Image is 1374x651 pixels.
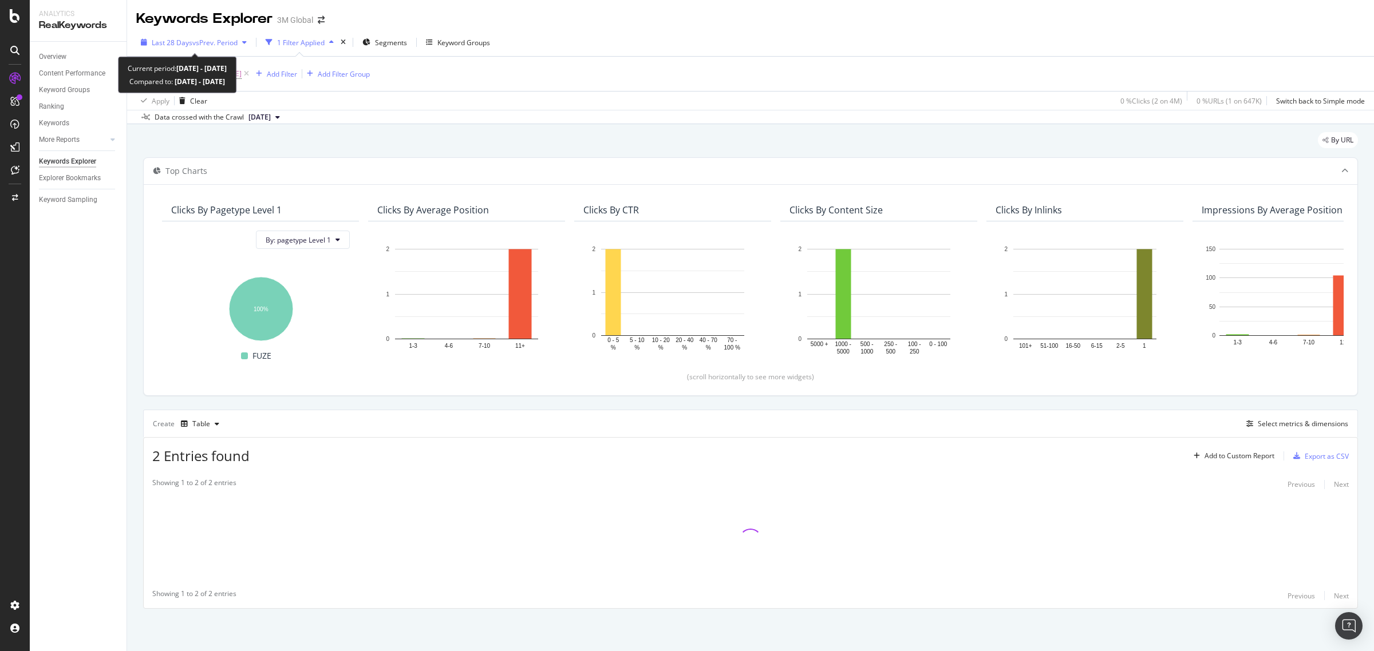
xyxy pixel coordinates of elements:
text: % [706,344,711,351]
div: Keywords Explorer [39,156,96,168]
button: [DATE] [244,110,285,124]
text: 2 [592,246,595,252]
text: 11+ [1340,339,1349,346]
button: Previous [1288,589,1315,602]
text: 50 [1209,304,1216,310]
div: 3M Global [277,14,313,26]
text: 250 [910,348,919,355]
svg: A chart. [996,243,1174,356]
text: % [682,344,687,351]
div: Compared to: [129,75,225,88]
text: 1 [1143,343,1146,349]
a: Content Performance [39,68,119,80]
div: Ranking [39,101,64,113]
text: 70 - [727,338,737,344]
text: 500 [886,348,895,355]
text: 1 [1004,291,1008,297]
text: 1000 [860,348,874,355]
div: More Reports [39,134,80,146]
div: Next [1334,479,1349,489]
div: Add Filter Group [318,69,370,79]
text: % [611,344,616,351]
text: 7-10 [1303,339,1314,346]
b: [DATE] - [DATE] [173,77,225,86]
div: Keyword Groups [437,38,490,47]
div: 0 % Clicks ( 2 on 4M ) [1120,96,1182,106]
text: 51-100 [1040,343,1059,349]
div: Keywords [39,117,69,129]
text: 4-6 [445,343,453,349]
svg: A chart. [377,243,556,356]
div: Select metrics & dimensions [1258,419,1348,428]
div: Clicks By Inlinks [996,204,1062,216]
div: Open Intercom Messenger [1335,612,1363,640]
button: Next [1334,478,1349,491]
div: Add to Custom Report [1205,452,1274,459]
text: 1-3 [409,343,417,349]
button: Keyword Groups [421,33,495,51]
a: Ranking [39,101,119,113]
button: Segments [358,33,412,51]
button: Apply [136,92,169,110]
div: Top Charts [165,165,207,177]
div: Impressions By Average Position [1202,204,1343,216]
button: Table [176,415,224,433]
text: 5 - 10 [630,338,645,344]
div: Showing 1 to 2 of 2 entries [152,589,236,602]
span: FUZE [252,349,271,363]
text: 0 [386,336,389,342]
button: Clear [175,92,207,110]
button: Switch back to Simple mode [1272,92,1365,110]
button: 1 Filter Applied [261,33,338,51]
text: 5000 + [811,341,828,347]
text: 6-15 [1091,343,1103,349]
div: Keywords Explorer [136,9,273,29]
text: 1 [592,289,595,296]
text: 5000 [837,348,850,355]
text: 0 [1004,336,1008,342]
a: Explorer Bookmarks [39,172,119,184]
text: % [634,344,639,351]
button: Next [1334,589,1349,602]
span: 2025 Aug. 10th [248,112,271,122]
div: Clicks By Average Position [377,204,489,216]
b: [DATE] - [DATE] [176,63,227,73]
div: 1 Filter Applied [277,38,325,47]
div: Apply [152,96,169,106]
span: vs Prev. Period [192,38,238,47]
a: Keywords Explorer [39,156,119,168]
text: 10 - 20 [652,338,670,344]
a: More Reports [39,134,107,146]
div: Explorer Bookmarks [39,172,101,184]
text: 500 - [860,341,874,347]
button: Previous [1288,478,1315,491]
div: Clear [190,96,207,106]
div: Showing 1 to 2 of 2 entries [152,478,236,491]
span: 2 Entries found [152,446,250,465]
a: Overview [39,51,119,63]
button: By: pagetype Level 1 [256,231,350,249]
button: Export as CSV [1289,447,1349,465]
div: Previous [1288,479,1315,489]
div: Current period: [128,62,227,75]
button: Select metrics & dimensions [1242,417,1348,431]
a: Keyword Groups [39,84,119,96]
text: 4-6 [1269,339,1278,346]
text: 2 [1004,246,1008,252]
span: By URL [1331,137,1353,144]
text: 11+ [515,343,525,349]
text: 16-50 [1065,343,1080,349]
div: Previous [1288,591,1315,601]
text: 150 [1206,246,1215,252]
text: 0 [798,336,801,342]
div: Next [1334,591,1349,601]
text: 101+ [1019,343,1032,349]
div: Table [192,420,210,427]
text: 1000 - [835,341,851,347]
div: arrow-right-arrow-left [318,16,325,24]
text: 0 - 5 [607,338,619,344]
text: 7-10 [479,343,490,349]
button: Last 28 DaysvsPrev. Period [136,33,251,51]
span: Segments [375,38,407,47]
